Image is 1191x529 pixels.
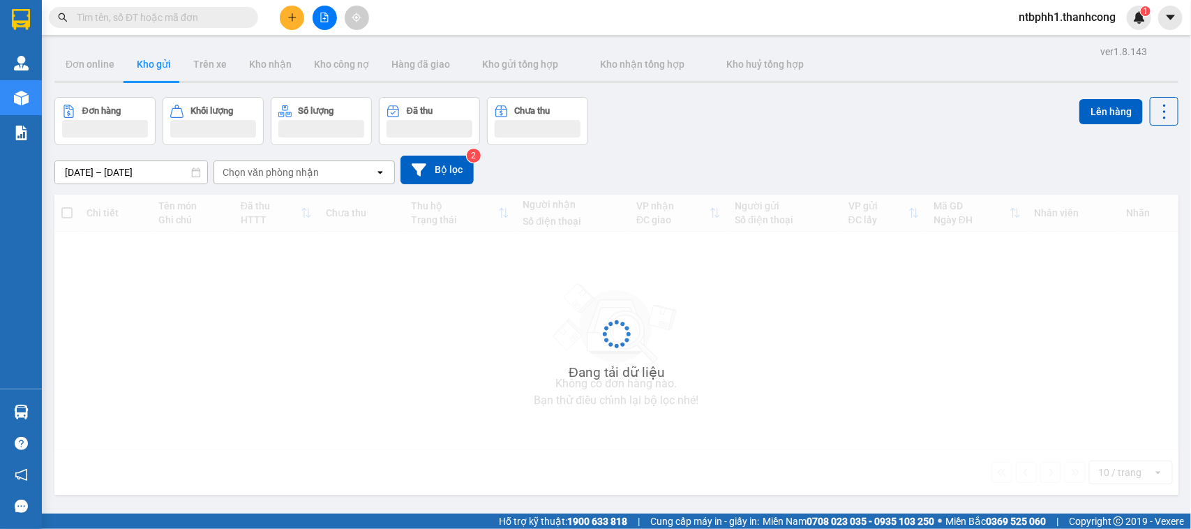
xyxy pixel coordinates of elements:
button: Bộ lọc [400,156,474,184]
button: plus [280,6,304,30]
img: solution-icon [14,126,29,140]
button: Trên xe [182,47,238,81]
span: Kho nhận tổng hợp [600,59,684,70]
span: copyright [1114,516,1123,526]
span: notification [15,468,28,482]
sup: 2 [467,149,481,163]
div: Chưa thu [515,106,550,116]
div: Số lượng [299,106,334,116]
span: ntbphh1.thanhcong [1008,8,1127,26]
img: warehouse-icon [14,56,29,70]
span: | [638,514,640,529]
button: Khối lượng [163,97,264,145]
span: | [1056,514,1058,529]
strong: 0369 525 060 [986,516,1046,527]
span: caret-down [1164,11,1177,24]
button: Đã thu [379,97,480,145]
span: Miền Nam [763,514,934,529]
strong: 1900 633 818 [567,516,627,527]
div: Đang tải dữ liệu [569,362,664,383]
div: Đơn hàng [82,106,121,116]
sup: 1 [1141,6,1151,16]
span: message [15,500,28,513]
button: Số lượng [271,97,372,145]
button: Đơn online [54,47,126,81]
button: Kho công nợ [303,47,380,81]
strong: 0708 023 035 - 0935 103 250 [807,516,934,527]
span: Hỗ trợ kỹ thuật: [499,514,627,529]
button: aim [345,6,369,30]
div: Đã thu [407,106,433,116]
span: Cung cấp máy in - giấy in: [650,514,759,529]
button: file-add [313,6,337,30]
img: warehouse-icon [14,91,29,105]
div: Chọn văn phòng nhận [223,165,319,179]
span: Kho huỷ tổng hợp [726,59,804,70]
input: Tìm tên, số ĐT hoặc mã đơn [77,10,241,25]
button: Đơn hàng [54,97,156,145]
img: logo-vxr [12,9,30,30]
button: caret-down [1158,6,1183,30]
span: ⚪️ [938,519,942,524]
span: Kho gửi tổng hợp [482,59,558,70]
div: Khối lượng [190,106,233,116]
button: Kho nhận [238,47,303,81]
span: file-add [320,13,329,22]
button: Hàng đã giao [380,47,461,81]
div: ver 1.8.143 [1100,44,1147,59]
span: question-circle [15,437,28,450]
img: icon-new-feature [1133,11,1146,24]
input: Select a date range. [55,161,207,184]
svg: open [375,167,386,178]
button: Chưa thu [487,97,588,145]
span: search [58,13,68,22]
span: aim [352,13,361,22]
button: Kho gửi [126,47,182,81]
span: plus [287,13,297,22]
button: Lên hàng [1079,99,1143,124]
img: warehouse-icon [14,405,29,419]
span: 1 [1143,6,1148,16]
span: Miền Bắc [945,514,1046,529]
